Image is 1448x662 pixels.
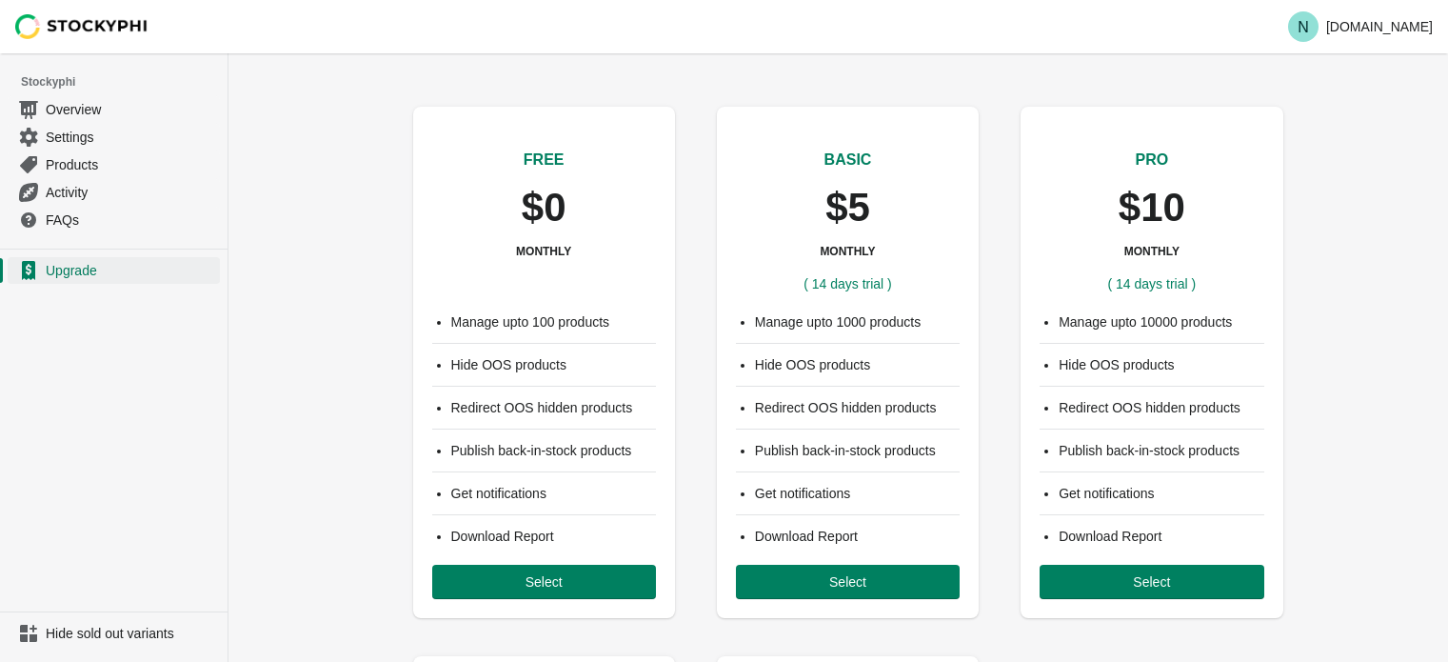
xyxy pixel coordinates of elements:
li: Redirect OOS hidden products [1059,398,1263,417]
button: Select [1040,565,1263,599]
button: Select [736,565,960,599]
span: Products [46,155,216,174]
li: Download Report [755,527,960,546]
button: Avatar with initials N[DOMAIN_NAME] [1280,8,1440,46]
span: Select [829,574,866,590]
li: Publish back-in-stock products [451,441,656,460]
span: Activity [46,183,216,202]
img: Stockyphi [15,14,149,39]
a: Products [8,150,220,178]
li: Get notifications [755,484,960,503]
li: Redirect OOS hidden products [451,398,656,417]
a: Activity [8,178,220,206]
span: BASIC [824,151,872,168]
li: Hide OOS products [451,355,656,374]
span: Select [1133,574,1170,590]
span: ( 14 days trial ) [1108,276,1197,291]
button: Select [432,565,656,599]
li: Hide OOS products [755,355,960,374]
p: $5 [825,187,870,229]
li: Get notifications [451,484,656,503]
span: FAQs [46,211,216,230]
a: Hide sold out variants [8,620,220,647]
li: Get notifications [1059,484,1263,503]
span: Upgrade [46,261,216,280]
li: Download Report [451,527,656,546]
span: ( 14 days trial ) [803,276,892,291]
h3: MONTHLY [516,244,571,259]
span: Settings [46,128,216,147]
li: Manage upto 10000 products [1059,312,1263,331]
a: FAQs [8,206,220,233]
a: Upgrade [8,257,220,284]
li: Hide OOS products [1059,355,1263,374]
li: Manage upto 1000 products [755,312,960,331]
p: $10 [1119,187,1185,229]
span: FREE [524,151,565,168]
text: N [1298,19,1309,35]
li: Publish back-in-stock products [755,441,960,460]
span: Hide sold out variants [46,624,216,643]
li: Download Report [1059,527,1263,546]
span: Stockyphi [21,72,228,91]
li: Manage upto 100 products [451,312,656,331]
span: Select [526,574,563,590]
li: Redirect OOS hidden products [755,398,960,417]
p: $0 [522,187,566,229]
span: PRO [1135,151,1168,168]
span: Avatar with initials N [1288,11,1319,42]
a: Settings [8,123,220,150]
h3: MONTHLY [1124,244,1180,259]
a: Overview [8,95,220,123]
li: Publish back-in-stock products [1059,441,1263,460]
h3: MONTHLY [820,244,875,259]
p: [DOMAIN_NAME] [1326,19,1433,34]
span: Overview [46,100,216,119]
